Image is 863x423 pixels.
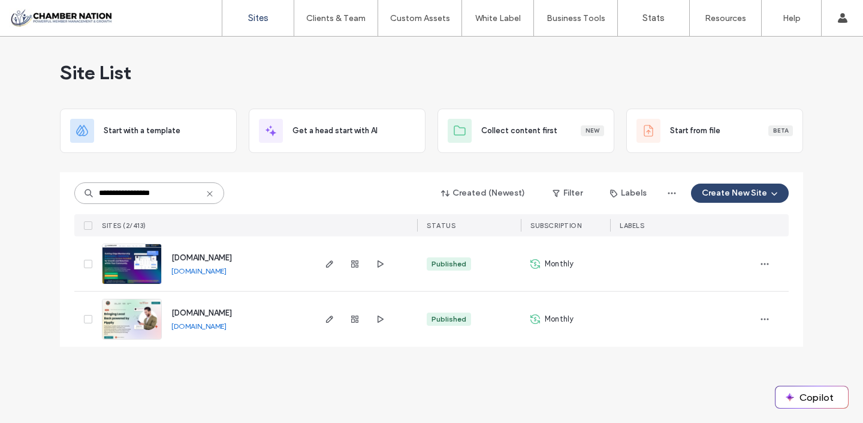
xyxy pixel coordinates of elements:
[431,259,466,269] div: Published
[547,13,605,23] label: Business Tools
[783,13,801,23] label: Help
[768,125,793,136] div: Beta
[171,266,227,275] a: [DOMAIN_NAME]
[545,313,574,325] span: Monthly
[705,13,746,23] label: Resources
[60,109,237,153] div: Start with a template
[60,61,131,85] span: Site List
[776,386,848,408] button: Copilot
[475,13,521,23] label: White Label
[481,125,557,137] span: Collect content first
[626,109,803,153] div: Start from fileBeta
[28,8,52,19] span: Help
[248,13,268,23] label: Sites
[691,184,789,203] button: Create New Site
[670,125,720,137] span: Start from file
[437,109,614,153] div: Collect content firstNew
[249,109,426,153] div: Get a head start with AI
[427,221,455,230] span: STATUS
[292,125,378,137] span: Get a head start with AI
[390,13,450,23] label: Custom Assets
[530,221,581,230] span: SUBSCRIPTION
[620,221,644,230] span: LABELS
[171,322,227,331] a: [DOMAIN_NAME]
[581,125,604,136] div: New
[431,314,466,325] div: Published
[171,308,232,317] a: [DOMAIN_NAME]
[642,13,665,23] label: Stats
[431,184,536,203] button: Created (Newest)
[104,125,180,137] span: Start with a template
[102,221,146,230] span: SITES (2/413)
[599,184,657,203] button: Labels
[306,13,366,23] label: Clients & Team
[541,184,595,203] button: Filter
[545,258,574,270] span: Monthly
[171,253,232,262] a: [DOMAIN_NAME]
